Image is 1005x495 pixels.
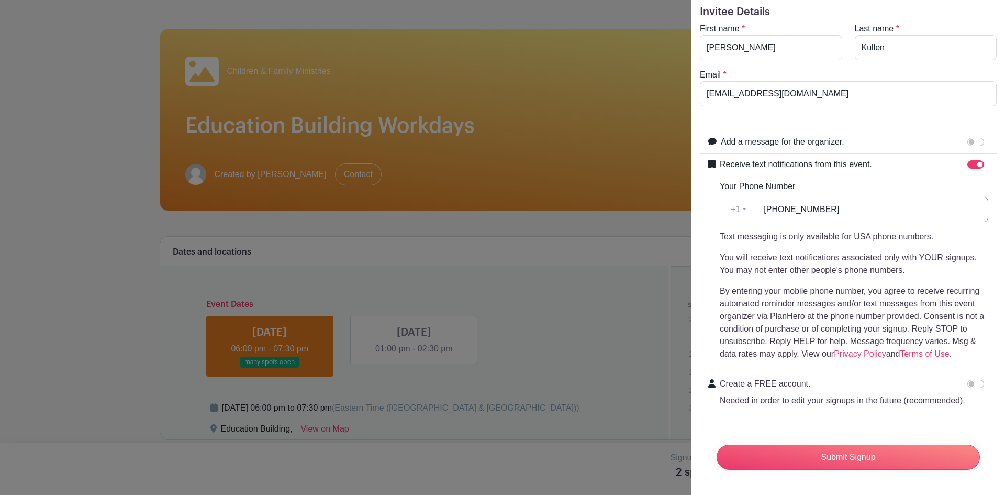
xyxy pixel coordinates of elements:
p: Text messaging is only available for USA phone numbers. [720,230,988,243]
input: Submit Signup [717,445,980,470]
label: Add a message for the organizer. [721,136,844,148]
h5: Invitee Details [700,6,997,18]
button: +1 [720,197,757,222]
p: Needed in order to edit your signups in the future (recommended). [720,394,965,407]
p: Create a FREE account. [720,378,965,390]
label: Your Phone Number [720,180,795,193]
p: By entering your mobile phone number, you agree to receive recurring automated reminder messages ... [720,285,988,360]
p: You will receive text notifications associated only with YOUR signups. You may not enter other pe... [720,251,988,277]
label: First name [700,23,740,35]
a: Terms of Use [900,349,949,358]
label: Last name [855,23,894,35]
label: Email [700,69,721,81]
a: Privacy Policy [834,349,886,358]
label: Receive text notifications from this event. [720,158,872,171]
